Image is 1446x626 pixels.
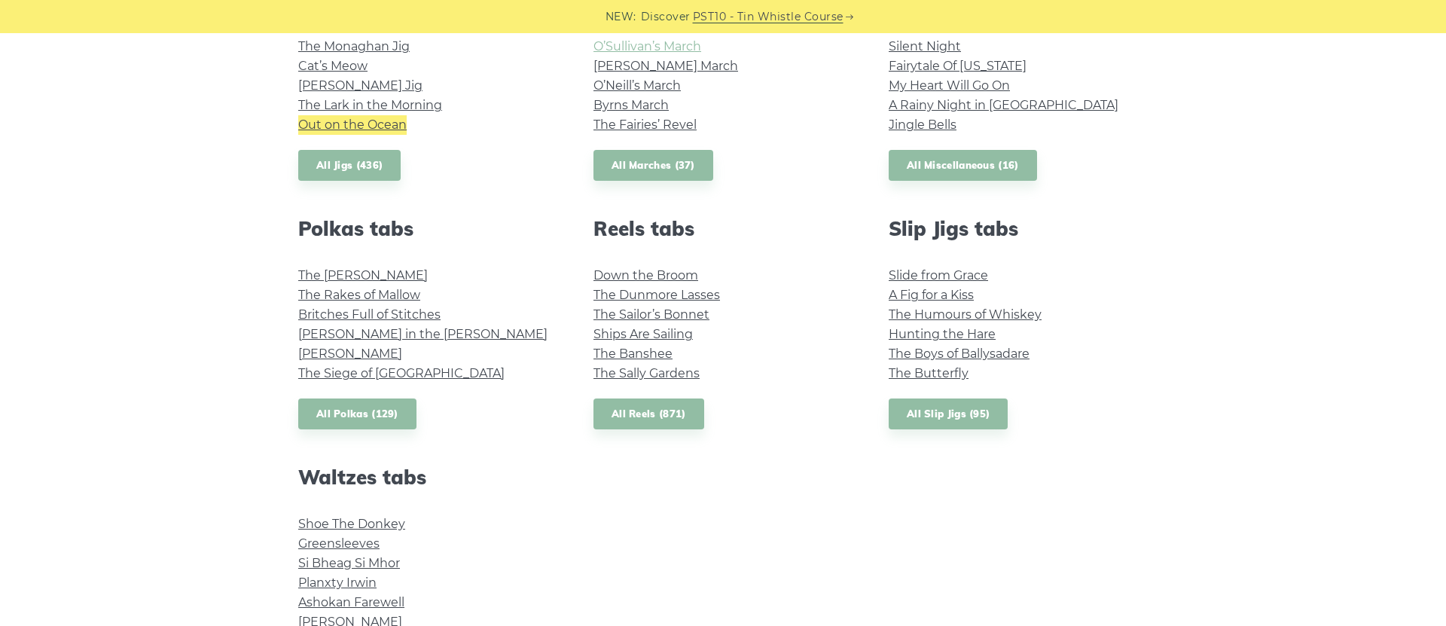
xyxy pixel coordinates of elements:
[298,366,505,380] a: The Siege of [GEOGRAPHIC_DATA]
[298,217,557,240] h2: Polkas tabs
[606,8,636,26] span: NEW:
[298,118,407,132] a: Out on the Ocean
[298,150,401,181] a: All Jigs (436)
[298,347,402,361] a: [PERSON_NAME]
[298,39,410,53] a: The Monaghan Jig
[593,59,738,73] a: [PERSON_NAME] March
[889,150,1037,181] a: All Miscellaneous (16)
[593,399,704,429] a: All Reels (871)
[889,268,988,282] a: Slide from Grace
[889,347,1030,361] a: The Boys of Ballysadare
[298,556,400,570] a: Si­ Bheag Si­ Mhor
[593,288,720,302] a: The Dunmore Lasses
[889,118,956,132] a: Jingle Bells
[298,78,423,93] a: [PERSON_NAME] Jig
[593,78,681,93] a: O’Neill’s March
[298,98,442,112] a: The Lark in the Morning
[641,8,691,26] span: Discover
[298,517,405,531] a: Shoe The Donkey
[889,288,974,302] a: A Fig for a Kiss
[889,98,1118,112] a: A Rainy Night in [GEOGRAPHIC_DATA]
[298,466,557,489] h2: Waltzes tabs
[298,327,548,341] a: [PERSON_NAME] in the [PERSON_NAME]
[889,217,1148,240] h2: Slip Jigs tabs
[298,307,441,322] a: Britches Full of Stitches
[693,8,843,26] a: PST10 - Tin Whistle Course
[593,307,709,322] a: The Sailor’s Bonnet
[298,595,404,609] a: Ashokan Farewell
[889,59,1027,73] a: Fairytale Of [US_STATE]
[889,366,969,380] a: The Butterfly
[593,347,673,361] a: The Banshee
[593,118,697,132] a: The Fairies’ Revel
[593,150,713,181] a: All Marches (37)
[889,39,961,53] a: Silent Night
[889,78,1010,93] a: My Heart Will Go On
[593,327,693,341] a: Ships Are Sailing
[593,98,669,112] a: Byrns March
[298,536,380,551] a: Greensleeves
[593,39,701,53] a: O’Sullivan’s March
[298,288,420,302] a: The Rakes of Mallow
[298,268,428,282] a: The [PERSON_NAME]
[298,576,377,590] a: Planxty Irwin
[593,268,698,282] a: Down the Broom
[593,217,853,240] h2: Reels tabs
[889,399,1008,429] a: All Slip Jigs (95)
[298,59,368,73] a: Cat’s Meow
[889,327,996,341] a: Hunting the Hare
[889,307,1042,322] a: The Humours of Whiskey
[593,366,700,380] a: The Sally Gardens
[298,399,416,429] a: All Polkas (129)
